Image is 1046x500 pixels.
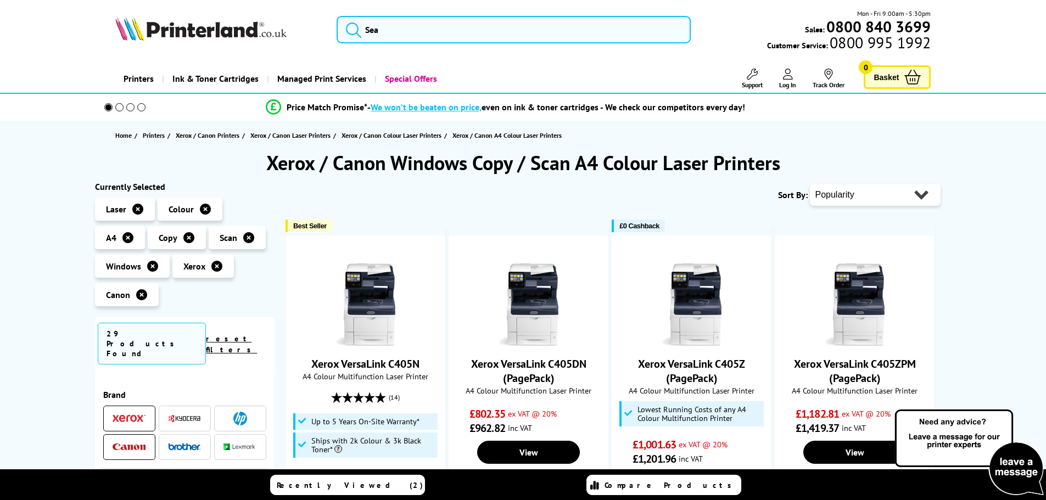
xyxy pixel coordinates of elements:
img: Xerox VersaLink C405Z (PagePack) [651,263,733,346]
li: modal_Promise [90,98,922,117]
a: Kyocera [168,412,201,425]
span: (14) [389,387,400,408]
span: inc VAT [679,453,703,464]
span: Sales: [805,24,825,35]
a: Canon [113,440,146,454]
span: Compare Products [605,480,737,490]
span: A4 Colour Multifunction Laser Printer [781,385,928,396]
span: Best Seller [293,222,327,230]
div: - even on ink & toner cartridges - We check our competitors every day! [367,102,745,113]
a: HP [223,412,256,425]
a: View [803,441,905,464]
a: Xerox VersaLink C405DN (PagePack) [471,357,586,385]
a: Printers [115,65,162,93]
a: Xerox [113,412,146,425]
span: 29 Products Found [98,323,206,364]
a: Basket 0 [864,65,931,89]
a: 0800 840 3699 [825,21,931,32]
span: A4 Colour Multifunction Laser Printer [618,385,765,396]
a: Xerox VersaLink C405ZPM (PagePack) [794,357,916,385]
span: Up to 5 Years On-Site Warranty* [311,417,419,426]
img: Xerox [113,414,146,422]
a: Track Order [813,69,844,89]
a: Xerox / Canon Colour Laser Printers [342,130,444,141]
a: Printerland Logo [115,16,323,43]
a: Log In [779,69,796,89]
a: Managed Print Services [267,65,374,93]
span: ex VAT @ 20% [679,439,728,450]
img: Printerland Logo [115,16,287,41]
a: Recently Viewed (2) [270,475,425,495]
img: Open Live Chat window [892,408,1046,498]
span: £1,001.63 [633,437,676,452]
span: inc VAT [508,423,532,433]
input: Sea [337,16,691,43]
img: Brother [168,443,201,451]
a: Ink & Toner Cartridges [162,65,267,93]
span: Lowest Running Costs of any A4 Colour Multifunction Printer [637,405,762,423]
span: Customer Service: [767,37,931,50]
span: £1,419.37 [796,421,839,435]
span: £1,201.96 [633,452,676,466]
a: Printers [143,130,167,141]
span: Colour [169,204,194,215]
span: Copy [159,232,177,243]
img: Kyocera [168,414,201,423]
span: Scan [220,232,237,243]
div: Brand [103,389,267,400]
span: Windows [106,261,141,272]
span: ex VAT @ 20% [842,408,891,419]
span: 0 [859,60,872,74]
img: Xerox VersaLink C405N [325,263,407,346]
button: Best Seller [286,220,332,232]
span: Canon [106,289,130,300]
span: £648.99 [306,469,342,483]
span: A4 Colour Multifunction Laser Printer [292,371,439,381]
span: Printers [143,130,165,141]
span: Price Match Promise* [287,102,367,113]
span: A4 [106,232,116,243]
a: Lexmark [223,440,256,454]
span: Laser [106,204,126,215]
img: Lexmark [223,443,256,450]
button: £0 Cashback [612,220,665,232]
span: We won’t be beaten on price, [371,102,482,113]
span: Log In [779,81,796,89]
h1: Xerox / Canon Windows Copy / Scan A4 Colour Laser Printers [95,150,952,176]
a: Xerox VersaLink C405Z (PagePack) [651,337,733,348]
img: Xerox VersaLink C405ZPM (PagePack) [814,263,896,346]
a: Xerox / Canon Printers [176,130,242,141]
span: ex VAT @ 20% [508,408,557,419]
span: Support [742,81,763,89]
a: Xerox VersaLink C405ZPM (PagePack) [814,337,896,348]
span: Xerox / Canon Laser Printers [250,130,331,141]
a: Xerox VersaLink C405N [325,337,407,348]
span: Basket [874,70,899,85]
a: Support [742,69,763,89]
b: 0800 840 3699 [826,16,931,37]
span: Ink & Toner Cartridges [172,65,259,93]
a: Xerox VersaLink C405DN (PagePack) [488,337,570,348]
span: Xerox / Canon Colour Laser Printers [342,130,441,141]
a: Home [115,130,135,141]
span: Mon - Fri 9:00am - 5:30pm [857,8,931,19]
span: £962.82 [469,421,505,435]
span: Xerox [183,261,205,272]
span: Xerox / Canon A4 Colour Laser Printers [452,131,562,139]
img: Xerox VersaLink C405DN (PagePack) [488,263,570,346]
span: A4 Colour Multifunction Laser Printer [455,385,602,396]
a: Compare Products [586,475,741,495]
span: Recently Viewed (2) [277,480,423,490]
span: Xerox / Canon Printers [176,130,239,141]
span: 0800 995 1992 [828,37,931,48]
a: Xerox VersaLink C405Z (PagePack) [638,357,745,385]
a: Xerox / Canon Laser Printers [250,130,333,141]
span: Sort By: [778,189,808,200]
a: Brother [168,440,201,454]
span: inc VAT [842,423,866,433]
span: Ships with 2k Colour & 3k Black Toner* [311,436,435,454]
a: Special Offers [374,65,445,93]
span: £802.35 [469,407,505,421]
div: Currently Selected [95,181,275,192]
img: Canon [113,443,146,451]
